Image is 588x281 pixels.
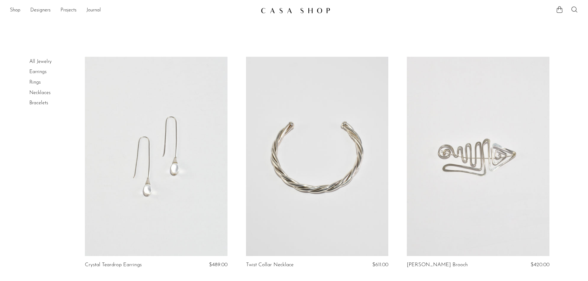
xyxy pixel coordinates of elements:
a: Crystal Teardrop Earrings [85,262,142,268]
span: $489.00 [209,262,227,267]
span: $611.00 [372,262,388,267]
a: Bracelets [29,101,48,105]
a: Rings [29,80,41,85]
ul: NEW HEADER MENU [10,5,256,16]
a: Journal [86,6,101,14]
a: Earrings [29,69,47,74]
span: $420.00 [531,262,549,267]
a: All Jewelry [29,59,52,64]
nav: Desktop navigation [10,5,256,16]
a: [PERSON_NAME] Brooch [407,262,468,268]
a: Shop [10,6,20,14]
a: Designers [30,6,51,14]
a: Projects [60,6,77,14]
a: Twist Collar Necklace [246,262,294,268]
a: Necklaces [29,90,51,95]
